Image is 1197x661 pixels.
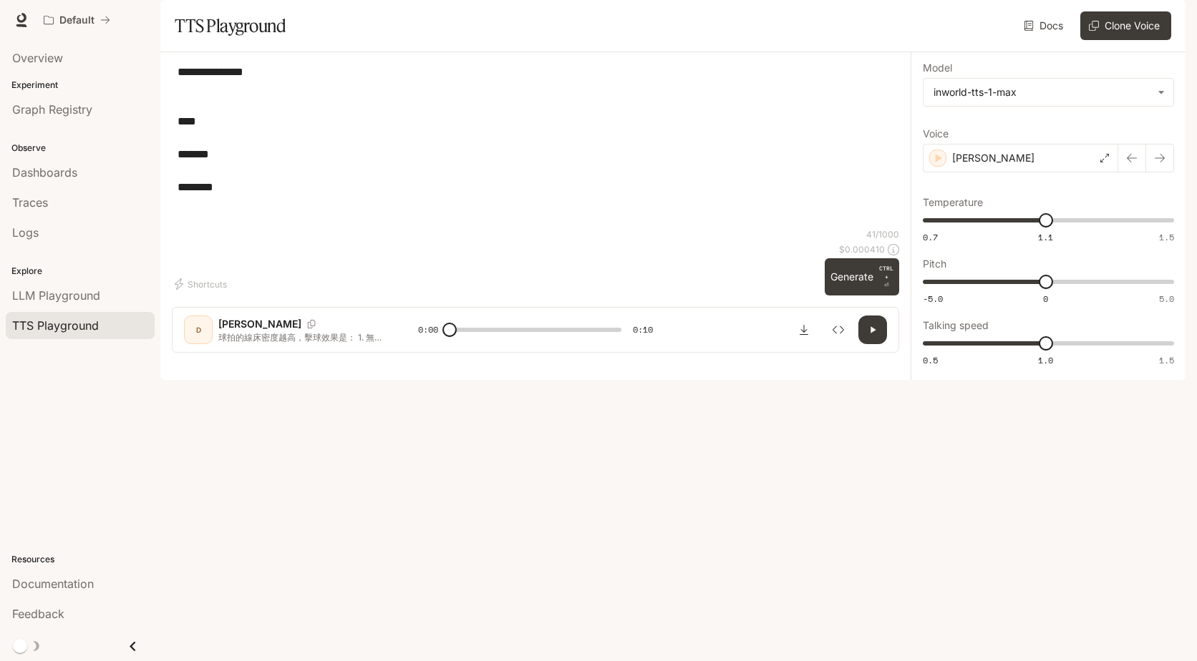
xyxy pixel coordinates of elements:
[1038,231,1053,243] span: 1.1
[59,14,94,26] p: Default
[37,6,117,34] button: All workspaces
[218,331,384,343] p: 球拍的線床密度越高，擊球效果是： 1. 無影響 2. 增加旋轉，控制較少 3. 增加控制力，旋轉較少
[172,273,233,295] button: Shortcuts
[790,315,818,344] button: Download audio
[879,264,893,290] p: ⏎
[879,264,893,281] p: CTRL +
[923,320,989,330] p: Talking speed
[923,293,943,305] span: -5.0
[1043,293,1048,305] span: 0
[1159,354,1174,366] span: 1.5
[923,129,949,139] p: Voice
[825,258,899,295] button: GenerateCTRL +⏎
[952,151,1034,165] p: [PERSON_NAME]
[175,11,286,40] h1: TTS Playground
[824,315,853,344] button: Inspect
[187,318,210,341] div: D
[301,320,321,328] button: Copy Voice ID
[923,354,938,366] span: 0.5
[1038,354,1053,366] span: 1.0
[1159,293,1174,305] span: 5.0
[418,323,438,337] span: 0:00
[218,317,301,331] p: [PERSON_NAME]
[923,231,938,243] span: 0.7
[633,323,653,337] span: 0:10
[1080,11,1171,40] button: Clone Voice
[1159,231,1174,243] span: 1.5
[923,63,952,73] p: Model
[934,85,1150,99] div: inworld-tts-1-max
[923,197,983,207] p: Temperature
[923,259,946,269] p: Pitch
[924,79,1173,106] div: inworld-tts-1-max
[1021,11,1069,40] a: Docs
